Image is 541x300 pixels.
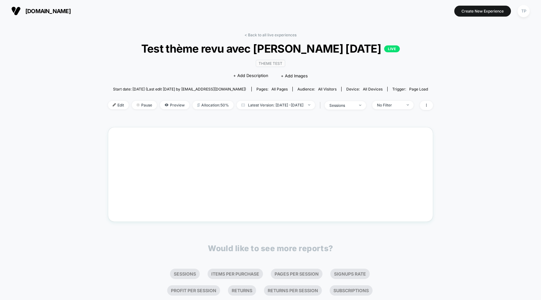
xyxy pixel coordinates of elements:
div: Trigger: [392,87,428,91]
img: end [407,104,409,106]
span: Device: [341,87,387,91]
span: + Add Description [233,73,268,79]
span: Allocation: 50% [193,101,234,109]
span: Page Load [409,87,428,91]
span: Edit [108,101,129,109]
img: calendar [241,103,245,106]
span: + Add Images [281,73,308,78]
img: end [359,105,361,106]
li: Returns [228,285,256,296]
div: Pages: [256,87,288,91]
p: LIVE [384,45,400,52]
img: end [308,104,310,106]
img: rebalance [197,103,200,107]
li: Pages Per Session [271,269,322,279]
span: Pause [132,101,157,109]
img: Visually logo [11,6,21,16]
div: sessions [329,103,354,108]
button: Create New Experience [454,6,511,17]
a: < Back to all live experiences [245,33,296,37]
span: Preview [160,101,189,109]
div: TP [518,5,530,17]
span: All Visitors [318,87,337,91]
span: [DOMAIN_NAME] [25,8,71,14]
img: end [137,103,140,106]
span: | [318,101,325,110]
li: Items Per Purchase [208,269,263,279]
li: Profit Per Session [167,285,220,296]
p: Would like to see more reports? [208,244,333,253]
img: edit [113,103,116,106]
li: Returns Per Session [264,285,322,296]
div: Audience: [297,87,337,91]
li: Subscriptions [330,285,373,296]
div: No Filter [377,103,402,107]
span: Start date: [DATE] (Last edit [DATE] by [EMAIL_ADDRESS][DOMAIN_NAME]) [113,87,246,91]
span: Latest Version: [DATE] - [DATE] [237,101,315,109]
span: Test thème revu avec [PERSON_NAME] [DATE] [124,42,417,55]
button: [DOMAIN_NAME] [9,6,73,16]
span: all pages [271,87,288,91]
li: Sessions [170,269,200,279]
li: Signups Rate [330,269,370,279]
span: Theme Test [256,60,285,67]
span: all devices [363,87,383,91]
button: TP [516,5,532,18]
